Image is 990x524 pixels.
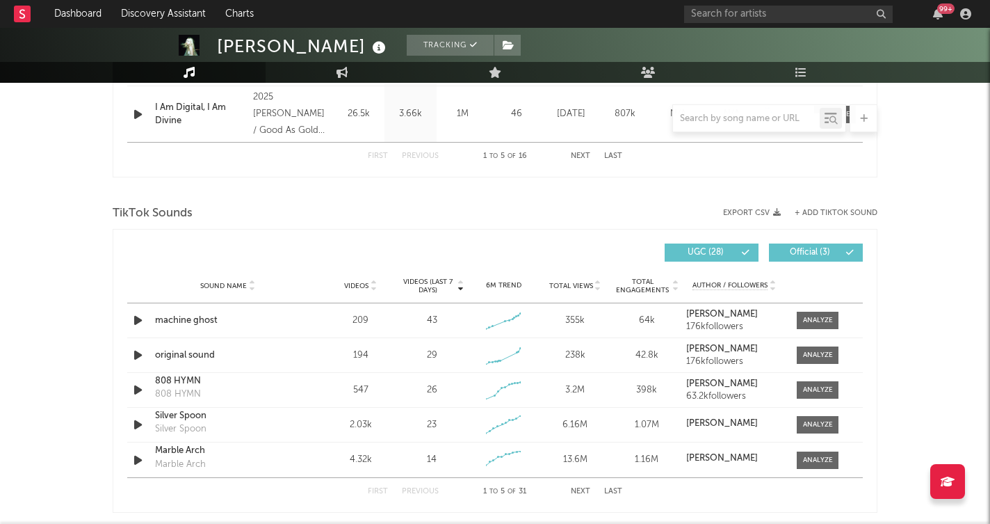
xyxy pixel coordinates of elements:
[543,453,608,467] div: 13.6M
[489,489,498,495] span: to
[686,322,783,332] div: 176k followers
[328,453,393,467] div: 4.32k
[781,209,877,217] button: + Add TikTok Sound
[328,314,393,328] div: 209
[615,383,679,397] div: 398k
[686,310,783,319] a: [PERSON_NAME]
[427,418,437,432] div: 23
[933,8,943,19] button: 99+
[769,244,863,262] button: Official(3)
[723,209,781,217] button: Export CSV
[400,278,456,294] span: Videos (last 7 days)
[686,310,758,319] strong: [PERSON_NAME]
[615,349,679,363] div: 42.8k
[508,489,516,495] span: of
[549,282,593,290] span: Total Views
[604,488,622,495] button: Last
[155,422,206,436] div: Silver Spoon
[795,209,877,217] button: + Add TikTok Sound
[155,314,300,328] a: machine ghost
[466,148,543,165] div: 1 5 16
[778,248,842,257] span: Official ( 3 )
[113,205,193,222] span: TikTok Sounds
[427,453,437,467] div: 14
[253,89,329,139] div: 2025 [PERSON_NAME] / Good As Gold Records
[328,383,393,397] div: 547
[217,35,389,58] div: [PERSON_NAME]
[402,488,439,495] button: Previous
[466,484,543,500] div: 1 5 31
[604,152,622,160] button: Last
[543,383,608,397] div: 3.2M
[571,488,590,495] button: Next
[686,379,783,389] a: [PERSON_NAME]
[686,344,783,354] a: [PERSON_NAME]
[686,379,758,388] strong: [PERSON_NAME]
[543,349,608,363] div: 238k
[155,458,206,472] div: Marble Arch
[686,454,758,463] strong: [PERSON_NAME]
[328,349,393,363] div: 194
[155,101,246,128] a: I Am Digital, I Am Divine
[615,418,679,432] div: 1.07M
[368,488,388,495] button: First
[543,314,608,328] div: 355k
[692,281,768,290] span: Author / Followers
[200,282,247,290] span: Sound Name
[686,357,783,367] div: 176k followers
[155,444,300,458] a: Marble Arch
[937,3,955,14] div: 99 +
[427,349,437,363] div: 29
[368,152,388,160] button: First
[615,453,679,467] div: 1.16M
[686,419,783,429] a: [PERSON_NAME]
[543,418,608,432] div: 6.16M
[686,454,783,463] a: [PERSON_NAME]
[471,280,536,291] div: 6M Trend
[686,419,758,428] strong: [PERSON_NAME]
[508,153,516,159] span: of
[673,113,820,125] input: Search by song name or URL
[427,314,437,328] div: 43
[615,278,671,294] span: Total Engagements
[155,388,201,402] div: 808 HYMN
[344,282,368,290] span: Videos
[686,344,758,354] strong: [PERSON_NAME]
[686,392,783,402] div: 63.2k followers
[328,418,393,432] div: 2.03k
[665,244,758,262] button: UGC(28)
[155,374,300,388] a: 808 HYMN
[402,152,439,160] button: Previous
[155,409,300,423] a: Silver Spoon
[684,6,893,23] input: Search for artists
[674,248,738,257] span: UGC ( 28 )
[571,152,590,160] button: Next
[155,349,300,363] a: original sound
[489,153,498,159] span: to
[427,383,437,397] div: 26
[407,35,494,56] button: Tracking
[615,314,679,328] div: 64k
